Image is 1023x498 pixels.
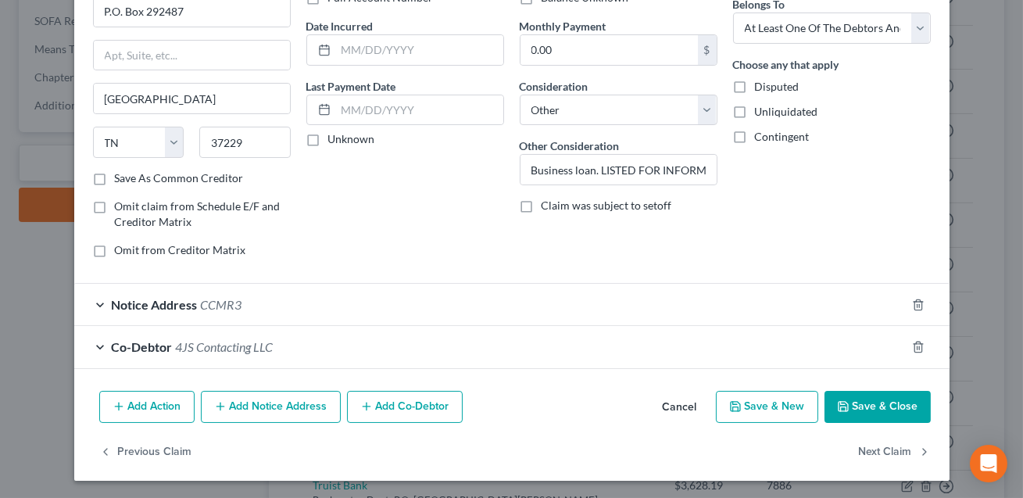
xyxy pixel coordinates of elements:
[716,391,818,424] button: Save & New
[542,199,672,212] span: Claim was subject to setoff
[201,297,242,312] span: CCMR3
[328,131,375,147] label: Unknown
[520,78,588,95] label: Consideration
[347,391,463,424] button: Add Co-Debtor
[112,297,198,312] span: Notice Address
[733,56,839,73] label: Choose any that apply
[755,130,810,143] span: Contingent
[99,435,192,468] button: Previous Claim
[698,35,717,65] div: $
[755,80,799,93] span: Disputed
[115,170,244,186] label: Save As Common Creditor
[201,391,341,424] button: Add Notice Address
[859,435,931,468] button: Next Claim
[199,127,291,158] input: Enter zip...
[176,339,274,354] span: 4JS Contacting LLC
[650,392,710,424] button: Cancel
[824,391,931,424] button: Save & Close
[520,155,717,185] input: Specify...
[115,199,281,228] span: Omit claim from Schedule E/F and Creditor Matrix
[112,339,173,354] span: Co-Debtor
[306,78,396,95] label: Last Payment Date
[99,391,195,424] button: Add Action
[520,18,606,34] label: Monthly Payment
[336,35,503,65] input: MM/DD/YYYY
[94,41,290,70] input: Apt, Suite, etc...
[970,445,1007,482] div: Open Intercom Messenger
[520,138,620,154] label: Other Consideration
[336,95,503,125] input: MM/DD/YYYY
[115,243,246,256] span: Omit from Creditor Matrix
[755,105,818,118] span: Unliquidated
[520,35,698,65] input: 0.00
[306,18,374,34] label: Date Incurred
[94,84,290,113] input: Enter city...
